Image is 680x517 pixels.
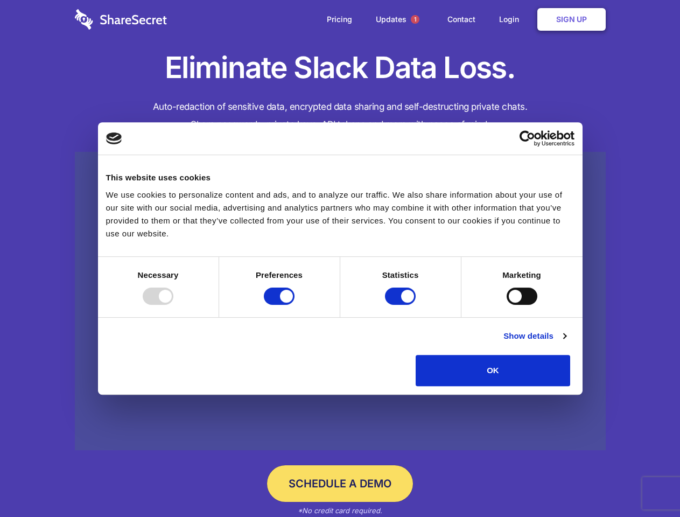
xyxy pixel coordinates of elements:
span: 1 [411,15,419,24]
a: Usercentrics Cookiebot - opens in a new window [480,130,574,146]
a: Show details [503,330,566,343]
a: Contact [437,3,486,36]
div: This website uses cookies [106,171,574,184]
h1: Eliminate Slack Data Loss. [75,48,606,87]
a: Sign Up [537,8,606,31]
div: We use cookies to personalize content and ads, and to analyze our traffic. We also share informat... [106,188,574,240]
a: Login [488,3,535,36]
img: logo-wordmark-white-trans-d4663122ce5f474addd5e946df7df03e33cb6a1c49d2221995e7729f52c070b2.svg [75,9,167,30]
strong: Preferences [256,270,303,280]
button: OK [416,355,570,386]
h4: Auto-redaction of sensitive data, encrypted data sharing and self-destructing private chats. Shar... [75,98,606,134]
strong: Necessary [138,270,179,280]
a: Pricing [316,3,363,36]
img: logo [106,132,122,144]
strong: Marketing [502,270,541,280]
em: *No credit card required. [298,506,382,515]
a: Schedule a Demo [267,465,413,502]
a: Wistia video thumbnail [75,152,606,451]
strong: Statistics [382,270,419,280]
